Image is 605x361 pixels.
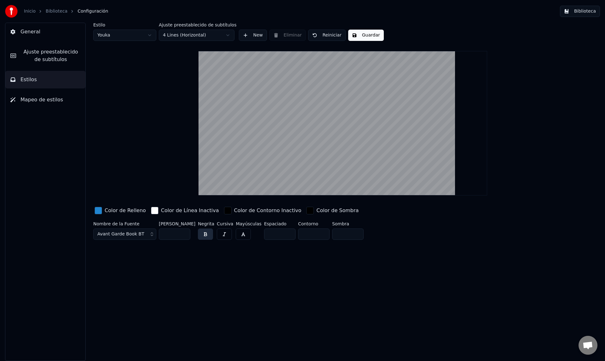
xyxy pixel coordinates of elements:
div: Color de Relleno [105,207,146,214]
label: Negrita [198,222,214,226]
span: Avant Garde Book BT [97,231,144,237]
label: Sombra [332,222,364,226]
div: Color de Línea Inactiva [161,207,219,214]
label: Cursiva [217,222,233,226]
span: Configuración [78,8,108,14]
button: Estilos [5,71,85,88]
span: Estilos [20,76,37,83]
span: General [20,28,40,36]
label: Ajuste preestablecido de subtítulos [159,23,236,27]
span: Ajuste preestablecido de subtítulos [21,48,80,63]
button: General [5,23,85,41]
span: Mapeo de estilos [20,96,63,104]
button: Color de Línea Inactiva [150,206,220,216]
label: Nombre de la Fuente [93,222,156,226]
button: Biblioteca [560,6,600,17]
label: [PERSON_NAME] [159,222,195,226]
label: Espaciado [264,222,296,226]
label: Estilo [93,23,156,27]
label: Contorno [298,222,330,226]
button: New [239,30,267,41]
img: youka [5,5,18,18]
button: Guardar [348,30,384,41]
nav: breadcrumb [24,8,108,14]
a: Chat abierto [579,336,597,355]
button: Color de Sombra [305,206,360,216]
button: Ajuste preestablecido de subtítulos [5,43,85,68]
button: Reiniciar [308,30,345,41]
div: Color de Sombra [316,207,359,214]
label: Mayúsculas [236,222,261,226]
a: Biblioteca [46,8,67,14]
button: Mapeo de estilos [5,91,85,109]
button: Color de Contorno Inactivo [223,206,303,216]
button: Color de Relleno [93,206,147,216]
div: Color de Contorno Inactivo [234,207,302,214]
a: Inicio [24,8,36,14]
